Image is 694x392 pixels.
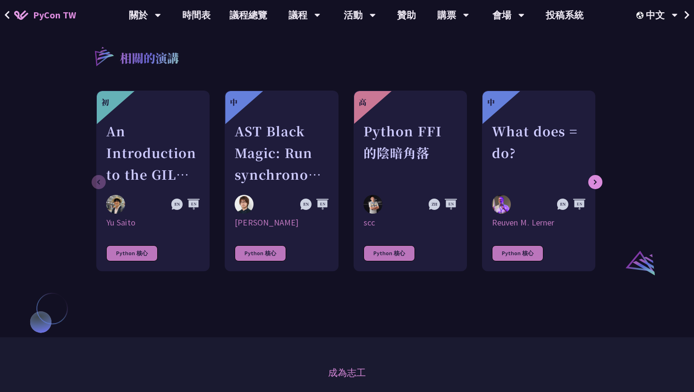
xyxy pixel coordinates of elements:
div: scc [364,217,457,228]
div: Python 核心 [364,245,415,261]
div: [PERSON_NAME] [235,217,328,228]
p: 相關的演講 [120,50,179,68]
div: 高 [359,97,366,108]
div: 中 [230,97,237,108]
div: Python 核心 [106,245,158,261]
div: Yu Saito [106,217,200,228]
img: scc [364,195,382,214]
img: r3.8d01567.svg [81,33,127,79]
img: Yu Saito [106,195,125,214]
div: 初 [102,97,109,108]
img: Reuven M. Lerner [492,195,511,216]
a: 高 Python FFI 的陰暗角落 scc scc Python 核心 [354,91,467,271]
img: Locale Icon [636,12,646,19]
a: 中 AST Black Magic: Run synchronous Python code on asynchronous Pyodide Yuichiro Tachibana [PERSON... [225,91,338,271]
div: Reuven M. Lerner [492,217,585,228]
img: Home icon of PyCon TW 2025 [14,10,28,20]
div: 中 [487,97,495,108]
div: An Introduction to the GIL for Python Beginners: Disabling It in Python 3.13 and Leveraging Concu... [106,120,200,185]
div: Python FFI 的陰暗角落 [364,120,457,185]
a: 成為志工 [328,366,366,380]
a: PyCon TW [5,3,85,27]
div: Python 核心 [492,245,543,261]
div: AST Black Magic: Run synchronous Python code on asynchronous Pyodide [235,120,328,185]
img: Yuichiro Tachibana [235,195,254,214]
div: Python 核心 [235,245,286,261]
a: 初 An Introduction to the GIL for Python Beginners: Disabling It in Python 3.13 and Leveraging Con... [96,91,210,271]
span: PyCon TW [33,8,76,22]
div: What does = do? [492,120,585,185]
a: 中 What does = do? Reuven M. Lerner Reuven M. Lerner Python 核心 [482,91,595,271]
